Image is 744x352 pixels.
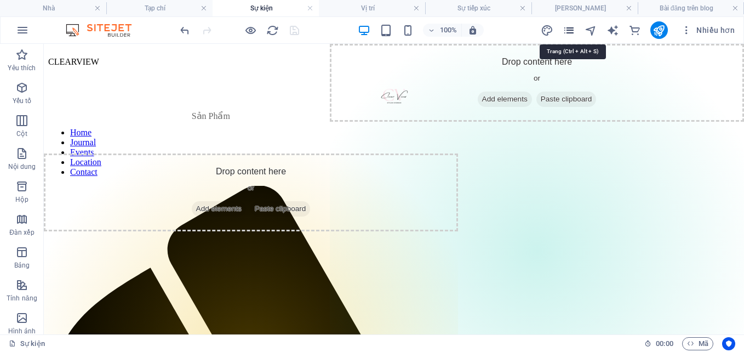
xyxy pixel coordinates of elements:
p: Hộp [15,195,28,204]
p: Bảng [14,261,30,270]
h6: 100% [439,24,457,37]
button: thiết kế [541,24,554,37]
h6: Session time [644,337,673,350]
i: On resize automatically adjust zoom level to fit chosen device. [468,25,478,35]
img: Logo biên tập viên [63,24,145,37]
font: Mã [699,337,708,350]
h4: Sự tiếp xúc [425,2,531,14]
p: Cột [16,129,27,138]
span: Paste clipboard [493,48,553,63]
button: Navigator [585,24,598,37]
a: Click to cancel selection. Double-click to open Pages [9,337,45,350]
button: hoàn tác [178,24,191,37]
font: Sự kiện [20,337,45,350]
button: text_generator [606,24,620,37]
button: Reload [266,24,279,37]
button: 100% [423,24,462,37]
span: 00 00 [656,337,673,350]
span: Paste clipboard [207,157,267,173]
p: Yêu thích [8,64,36,72]
i: Design (Ctrl+Alt+Y) [541,24,553,37]
h4: Tạp chí [106,2,213,14]
p: Tính năng [7,294,37,303]
span: : [663,339,665,348]
h4: [PERSON_NAME] [531,2,638,14]
font: Nhiều hơn [696,26,735,35]
button: Lấy người dùng làm trung tâm [722,337,735,350]
h4: Bài đăng trên blog [638,2,744,14]
h4: Vị trí [319,2,425,14]
button: xuất bản [650,21,668,39]
p: Nội dung [8,162,36,171]
button: Click here to leave preview mode and continue editing [244,24,257,37]
button: Trang [563,24,576,37]
p: Hình ảnh [8,327,36,336]
span: Add elements [434,48,488,63]
button: Nhiều hơn [677,21,739,39]
button: Mã [682,337,713,350]
button: thương mại [628,24,642,37]
span: Add elements [148,157,202,173]
h4: Sự kiện [213,2,319,14]
i: Undo: Change pages (Ctrl+Z) [179,24,191,37]
p: Đàn xếp [9,228,34,237]
p: Yếu tố [13,96,32,105]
